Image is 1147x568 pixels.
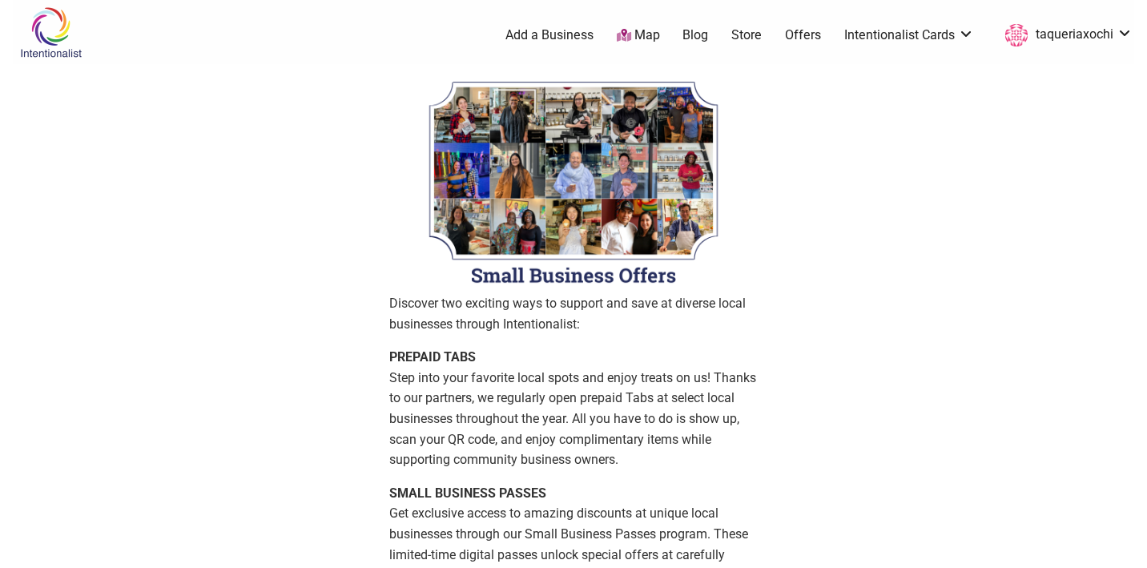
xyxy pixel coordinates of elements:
[731,26,762,44] a: Store
[844,26,974,44] a: Intentionalist Cards
[389,72,758,293] img: Welcome to Intentionalist Passes
[389,293,758,334] p: Discover two exciting ways to support and save at diverse local businesses through Intentionalist:
[389,485,546,501] strong: SMALL BUSINESS PASSES
[997,21,1133,50] a: taqueriaxochi
[682,26,708,44] a: Blog
[785,26,821,44] a: Offers
[617,26,660,45] a: Map
[389,349,476,365] strong: PREPAID TABS
[505,26,594,44] a: Add a Business
[389,347,758,470] p: Step into your favorite local spots and enjoy treats on us! Thanks to our partners, we regularly ...
[13,6,89,58] img: Intentionalist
